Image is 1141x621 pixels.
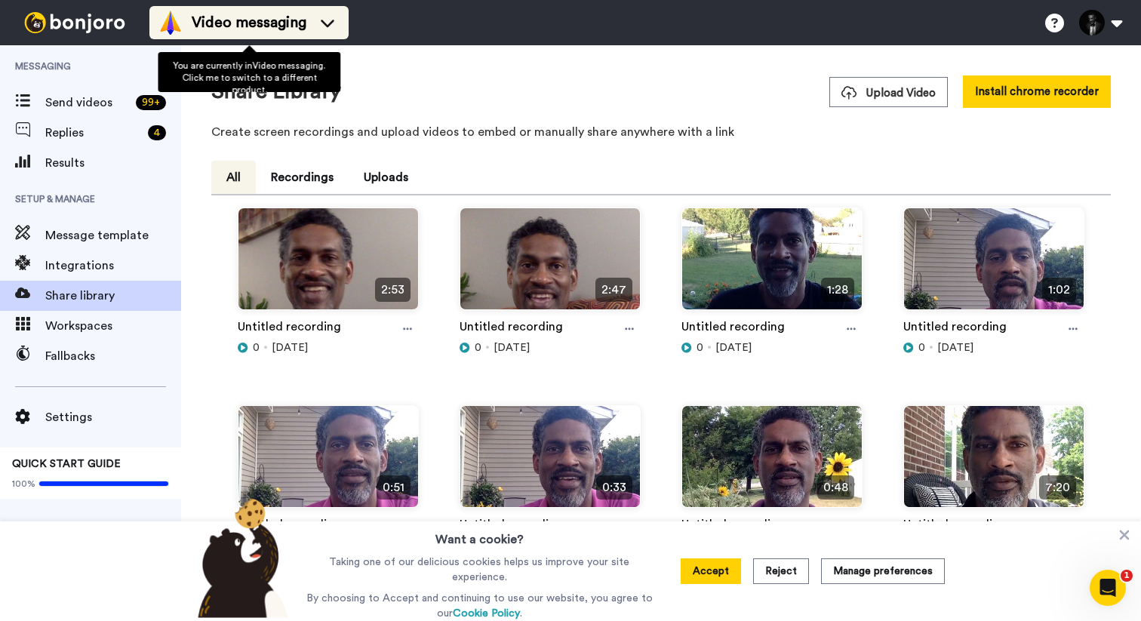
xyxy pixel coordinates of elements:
span: You are currently in Video messaging . Click me to switch to a different product. [173,61,325,94]
img: 05e43eb0-7113-49a7-ae6b-9802417890e6_thumbnail_source.jpg [682,208,862,322]
img: d72d6f56-73f3-42a2-b1bf-12e999ae063f_thumbnail_source.jpg [904,208,1084,322]
button: Accept [681,558,741,584]
button: Manage preferences [821,558,945,584]
button: Recordings [256,161,349,194]
img: 9330581b-5d33-49ce-b99e-42818eff5c85_thumbnail_source.jpg [460,406,640,520]
span: Message template [45,226,181,244]
button: Upload Video [829,77,948,107]
span: Send videos [45,94,130,112]
span: Results [45,154,181,172]
span: 0 [475,340,481,355]
div: [DATE] [238,340,419,355]
a: Untitled recording [681,515,785,538]
span: Settings [45,408,181,426]
img: bj-logo-header-white.svg [18,12,131,33]
span: Upload Video [841,85,936,101]
img: cfbbb5a4-eb40-410f-b029-6b06662b246f_thumbnail_source.jpg [238,208,418,322]
div: [DATE] [460,340,641,355]
span: 0 [253,340,260,355]
div: [DATE] [903,340,1084,355]
a: Cookie Policy [453,608,520,619]
span: Fallbacks [45,347,181,365]
h3: Want a cookie? [435,521,524,549]
a: Untitled recording [460,515,563,538]
span: Share library [45,287,181,305]
span: 1:02 [1042,278,1076,302]
span: Integrations [45,257,181,275]
img: bear-with-cookie.png [184,497,296,618]
button: Install chrome recorder [963,75,1111,108]
div: 4 [148,125,166,140]
div: 99 + [136,95,166,110]
iframe: Intercom live chat [1090,570,1126,606]
a: Untitled recording [681,318,785,340]
a: Untitled recording [903,318,1007,340]
span: 0:51 [377,475,411,500]
span: Replies [45,124,142,142]
button: Reject [753,558,809,584]
span: 100% [12,478,35,490]
button: Uploads [349,161,423,194]
button: All [211,161,256,194]
span: Video messaging [192,12,306,33]
span: 2:47 [595,278,632,302]
img: 288afe6e-5a75-467f-a1c5-e5189fd14356_thumbnail_source.jpg [682,406,862,520]
img: b11f465a-b757-4679-9ae7-fe33b7a3b751_thumbnail_source.jpg [238,406,418,520]
div: [DATE] [681,340,863,355]
span: 0 [918,340,925,355]
p: Create screen recordings and upload videos to embed or manually share anywhere with a link [211,123,1111,141]
span: 0:48 [817,475,854,500]
span: 0 [697,340,703,355]
a: Untitled recording [903,515,1007,538]
a: Untitled recording [238,318,341,340]
span: QUICK START GUIDE [12,459,121,469]
img: vm-color.svg [158,11,183,35]
a: Untitled recording [460,318,563,340]
span: 7:20 [1039,475,1076,500]
img: 0b6482b9-ee63-44d2-8b0c-9a4298b8d169_thumbnail_source.jpg [904,406,1084,520]
span: 1 [1121,570,1133,582]
span: 2:53 [375,278,411,302]
p: Taking one of our delicious cookies helps us improve your site experience. [303,555,657,585]
img: 57e82efd-e7a9-41f2-b6f3-20848e1f2609_thumbnail_source.jpg [460,208,640,322]
span: Workspaces [45,317,181,335]
span: 1:28 [821,278,854,302]
span: 0:33 [596,475,632,500]
p: By choosing to Accept and continuing to use our website, you agree to our . [303,591,657,621]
